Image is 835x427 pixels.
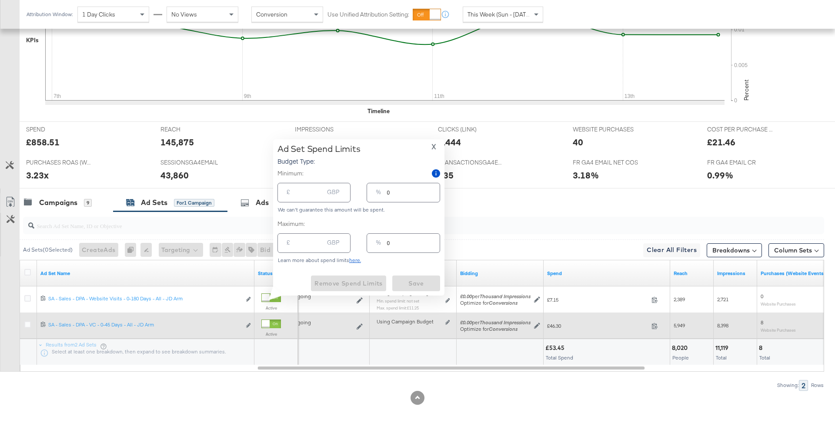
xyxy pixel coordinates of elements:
span: X [431,141,436,153]
span: FR GA4 EMAIL NET COS [573,158,638,167]
span: 2,721 [717,296,728,303]
span: 5,949 [674,322,685,329]
sub: Min. spend limit: not set [377,298,419,303]
sub: Website Purchases [761,327,796,333]
div: Attribution Window: [26,11,73,17]
label: Maximum: [277,220,440,228]
div: 145,875 [160,136,194,148]
span: Total Spend [546,354,573,361]
div: 3.18% [573,169,599,182]
span: per [460,319,531,326]
div: £ [283,237,294,252]
button: Breakdowns [707,243,762,257]
a: here. [349,257,361,263]
div: Ad Sets [141,198,167,208]
span: WEBSITE PURCHASES [573,125,638,134]
span: SPEND [26,125,91,134]
div: % [372,237,384,252]
span: £46.30 [547,323,648,329]
div: £21.46 [707,136,735,148]
span: Conversion [256,10,287,18]
span: REACH [160,125,226,134]
text: Percent [742,80,750,101]
span: COST PER PURCHASE (WEBSITE EVENTS) [707,125,772,134]
span: ongoing [291,293,311,299]
div: KPIs [26,36,39,44]
em: Conversions [489,299,518,306]
span: 2,389 [674,296,685,303]
a: Shows the current state of your Ad Set. [258,270,294,277]
span: 0 [761,293,763,299]
div: 252,451 [295,136,328,148]
div: % [372,186,384,202]
div: Using Campaign Budget [377,318,443,325]
span: This Week (Sun - [DATE]) [468,10,533,18]
div: 3.23x [26,169,49,182]
span: People [672,354,689,361]
span: TRANSACTIONSGA4EMAIL [438,158,503,167]
div: Ad Set Spend Limits [277,144,361,154]
button: X [428,144,440,150]
span: 8,398 [717,322,728,329]
div: GBP [324,237,343,252]
div: Ads [256,198,269,208]
label: Active [261,305,281,311]
span: per [460,293,531,299]
a: The number of people your ad was served to. [674,270,710,277]
a: SA - Sales - DPA - Website Visits - 0-180 Days - All - JD Arm [48,295,241,304]
div: for 1 Campaign [174,199,214,207]
em: Thousand Impressions [480,319,531,326]
label: Use Unified Attribution Setting: [327,10,409,19]
div: GBP [324,186,343,202]
span: ongoing [291,319,311,326]
div: Timeline [367,107,390,115]
sub: Website Purchases [761,301,796,306]
em: Thousand Impressions [480,293,531,299]
div: Rows [811,382,824,388]
button: Clear All Filters [643,243,700,257]
input: Search Ad Set Name, ID or Objective [34,214,751,231]
span: £7.15 [547,296,648,303]
em: £0.00 [460,319,472,326]
div: 40 [573,136,583,148]
em: £0.00 [460,293,472,299]
div: 0 [125,243,140,257]
div: 43,860 [160,169,189,182]
span: 1 Day Clicks [82,10,115,18]
div: 9 [84,199,92,207]
a: Your Ad Set name. [40,270,251,277]
p: Budget Type: [277,157,361,165]
span: CLICKS (LINK) [438,125,503,134]
div: We can't guarantee this amount will be spent. [277,207,440,213]
div: Learn more about spend limits [277,257,440,263]
em: Conversions [489,326,518,332]
a: The number of times your ad was served. On mobile apps an ad is counted as served the first time ... [717,270,754,277]
span: Total [716,354,727,361]
span: SESSIONSGA4EMAIL [160,158,226,167]
span: PURCHASES ROAS (WEBSITE EVENTS) [26,158,91,167]
div: Ad Sets ( 0 Selected) [23,246,73,254]
div: 435 [438,169,454,182]
div: £53.45 [545,344,567,352]
span: Clear All Filters [647,245,697,256]
sub: Max. spend limit : £11.25 [377,305,419,310]
div: Showing: [777,382,799,388]
a: Shows your bid and optimisation settings for this Ad Set. [460,270,540,277]
div: Optimize for [460,326,531,333]
label: Minimum: [277,169,304,178]
span: IMPRESSIONS [295,125,360,134]
div: 8,444 [438,136,461,148]
span: 8 [761,319,763,326]
div: 11,119 [715,344,731,352]
div: 2 [799,380,808,391]
div: £ [283,186,294,202]
div: Optimize for [460,299,531,306]
div: 8 [759,344,765,352]
div: £858.51 [26,136,60,148]
span: No Views [171,10,197,18]
label: Active [261,331,281,337]
div: 0.99% [707,169,733,182]
span: Total [759,354,770,361]
a: The total amount spent to date. [547,270,667,277]
div: 8,020 [672,344,690,352]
